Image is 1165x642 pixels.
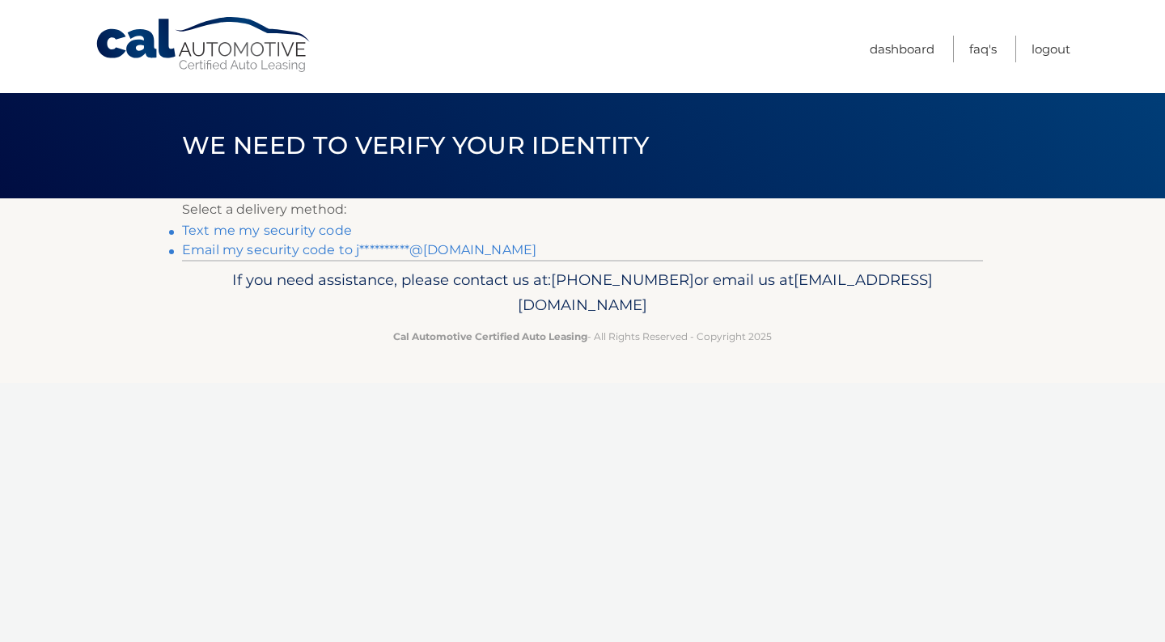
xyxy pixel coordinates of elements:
[969,36,997,62] a: FAQ's
[393,330,587,342] strong: Cal Automotive Certified Auto Leasing
[193,267,972,319] p: If you need assistance, please contact us at: or email us at
[95,16,313,74] a: Cal Automotive
[1032,36,1070,62] a: Logout
[182,223,352,238] a: Text me my security code
[870,36,934,62] a: Dashboard
[551,270,694,289] span: [PHONE_NUMBER]
[182,242,536,257] a: Email my security code to j**********@[DOMAIN_NAME]
[182,198,983,221] p: Select a delivery method:
[182,130,649,160] span: We need to verify your identity
[193,328,972,345] p: - All Rights Reserved - Copyright 2025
